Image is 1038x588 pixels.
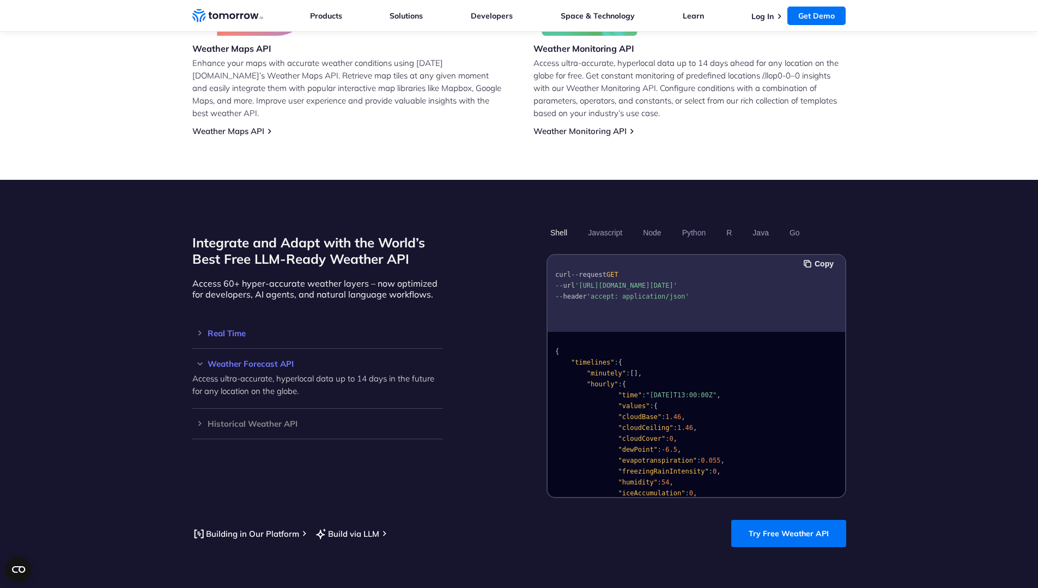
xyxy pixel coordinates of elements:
[678,223,709,242] button: Python
[677,424,693,432] span: 1.46
[606,271,618,278] span: GET
[673,435,677,442] span: ,
[661,478,669,486] span: 54
[673,424,677,432] span: :
[192,527,299,541] a: Building in Our Platform
[555,348,559,355] span: {
[586,380,618,388] span: "hourly"
[749,223,773,242] button: Java
[689,489,693,497] span: 0
[586,293,689,300] span: 'accept: application/json'
[5,556,32,583] button: Open CMP widget
[661,413,665,421] span: :
[657,478,661,486] span: :
[192,8,263,24] a: Home link
[639,223,665,242] button: Node
[720,457,724,464] span: ,
[192,57,505,119] p: Enhance your maps with accurate weather conditions using [DATE][DOMAIN_NAME]’s Weather Maps API. ...
[192,278,443,300] p: Access 60+ hyper-accurate weather layers – now optimized for developers, AI agents, and natural l...
[657,446,661,453] span: :
[683,11,704,21] a: Learn
[310,11,342,21] a: Products
[697,457,701,464] span: :
[708,468,712,475] span: :
[665,435,669,442] span: :
[618,446,657,453] span: "dewPoint"
[630,369,634,377] span: [
[634,369,638,377] span: ]
[665,446,677,453] span: 6.5
[533,43,638,54] h3: Weather Monitoring API
[685,489,689,497] span: :
[701,457,720,464] span: 0.055
[665,413,681,421] span: 1.46
[618,402,649,410] span: "values"
[192,126,264,136] a: Weather Maps API
[618,380,622,388] span: :
[390,11,423,21] a: Solutions
[192,329,443,337] h3: Real Time
[618,489,685,497] span: "iceAccumulation"
[717,391,720,399] span: ,
[693,424,696,432] span: ,
[661,446,665,453] span: -
[471,11,513,21] a: Developers
[626,369,630,377] span: :
[575,282,677,289] span: '[URL][DOMAIN_NAME][DATE]'
[579,271,606,278] span: request
[586,369,626,377] span: "minutely"
[653,402,657,410] span: {
[192,360,443,368] h3: Weather Forecast API
[563,293,586,300] span: header
[555,293,563,300] span: --
[314,527,379,541] a: Build via LLM
[731,520,846,547] a: Try Free Weather API
[717,468,720,475] span: ,
[649,402,653,410] span: :
[693,489,696,497] span: ,
[561,11,635,21] a: Space & Technology
[713,468,717,475] span: 0
[681,413,685,421] span: ,
[618,391,641,399] span: "time"
[192,420,443,428] h3: Historical Weather API
[563,282,575,289] span: url
[555,282,563,289] span: --
[723,223,736,242] button: R
[646,391,717,399] span: "[DATE]T13:00:00Z"
[669,435,673,442] span: 0
[192,372,443,397] p: Access ultra-accurate, hyperlocal data up to 14 days in the future for any location on the globe.
[192,43,311,54] h3: Weather Maps API
[785,223,803,242] button: Go
[547,223,571,242] button: Shell
[618,359,622,366] span: {
[804,258,837,270] button: Copy
[638,369,641,377] span: ,
[618,468,708,475] span: "freezingRainIntensity"
[622,380,626,388] span: {
[751,11,774,21] a: Log In
[618,435,665,442] span: "cloudCover"
[555,271,571,278] span: curl
[570,271,578,278] span: --
[192,234,443,267] h2: Integrate and Adapt with the World’s Best Free LLM-Ready Weather API
[787,7,846,25] a: Get Demo
[618,457,697,464] span: "evapotranspiration"
[618,478,657,486] span: "humidity"
[533,126,627,136] a: Weather Monitoring API
[614,359,618,366] span: :
[618,413,661,421] span: "cloudBase"
[584,223,626,242] button: Javascript
[570,359,614,366] span: "timelines"
[533,57,846,119] p: Access ultra-accurate, hyperlocal data up to 14 days ahead for any location on the globe for free...
[641,391,645,399] span: :
[618,424,673,432] span: "cloudCeiling"
[669,478,673,486] span: ,
[677,446,681,453] span: ,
